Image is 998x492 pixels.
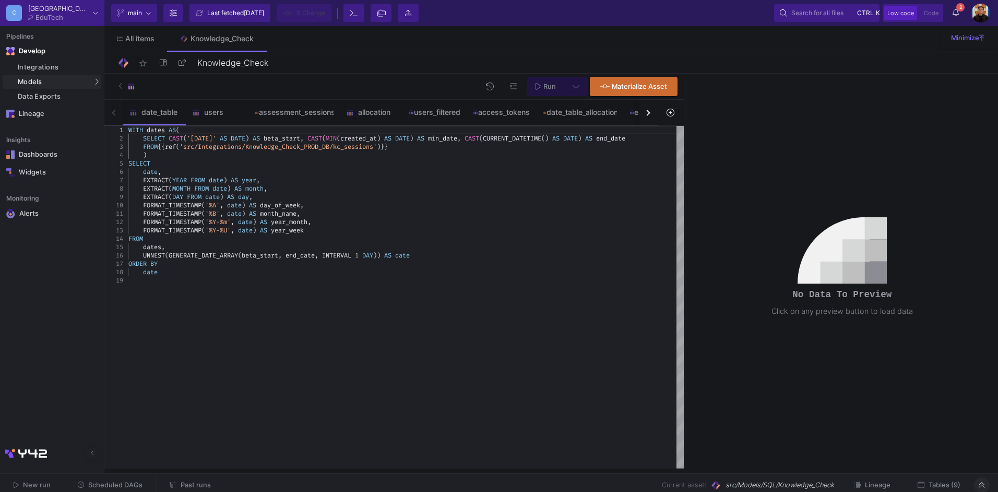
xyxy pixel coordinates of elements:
[150,260,158,268] span: BY
[307,134,322,143] span: CAST
[104,226,123,235] div: 13
[104,176,123,184] div: 7
[158,168,161,176] span: ,
[255,108,334,116] div: assessment_sessions
[6,209,15,218] img: Navigation icon
[231,226,234,235] span: ,
[395,134,410,143] span: DATE
[884,6,917,20] button: Low code
[395,251,410,260] span: date
[271,218,307,226] span: year_month
[971,4,990,22] img: bg52tvgs8dxfpOhHYAd0g09LCcAxm85PnUXHwHyc.png
[176,143,180,151] span: (
[187,134,216,143] span: '[DATE]'
[552,134,560,143] span: AS
[710,480,721,491] img: SQL Model
[169,126,176,134] span: AS
[377,134,381,143] span: )
[205,226,231,235] span: '%Y-%U'
[143,151,147,159] span: )
[172,193,183,201] span: DAY
[201,218,205,226] span: (
[798,217,887,284] img: no-data.svg
[143,193,169,201] span: EXTRACT
[346,109,354,116] img: SQL-Model type child icon
[876,7,880,19] span: k
[137,57,149,69] mat-icon: star_border
[6,5,22,21] div: C
[169,251,238,260] span: GENERATE_DATE_ARRAY
[143,201,201,209] span: FORMAT_TIMESTAMP
[384,251,391,260] span: AS
[473,110,478,115] img: SQL-Model type child icon
[212,184,227,193] span: date
[143,143,158,151] span: FROM
[104,251,123,260] div: 16
[143,176,169,184] span: EXTRACT
[260,209,296,218] span: month_name
[88,481,142,489] span: Scheduled DAGs
[129,108,180,116] div: date_table
[3,164,101,181] a: Navigation iconWidgets
[205,201,220,209] span: '%A'
[340,134,377,143] span: created_at
[362,251,373,260] span: DAY
[465,134,479,143] span: CAST
[271,226,304,235] span: year_week
[19,168,87,177] div: Widgets
[6,150,15,159] img: Navigation icon
[3,146,101,163] a: Navigation iconDashboards
[428,134,457,143] span: min_date
[346,108,396,116] div: allocation
[6,47,15,55] img: Navigation icon
[542,108,617,116] div: date_table_allocation
[201,226,205,235] span: (
[143,243,161,251] span: dates
[791,5,843,21] span: Search for all files
[104,201,123,209] div: 10
[337,134,340,143] span: (
[929,481,960,489] span: Tables (9)
[629,108,688,116] div: excluded_users
[315,251,318,260] span: ,
[128,159,150,168] span: SELECT
[242,251,278,260] span: beta_start
[264,134,300,143] span: beta_start
[104,276,123,285] div: 19
[3,61,101,74] a: Integrations
[231,218,234,226] span: ,
[542,110,546,114] img: SQL-Model type child icon
[220,209,223,218] span: ,
[792,288,892,301] pre: No Data To Preview
[183,134,187,143] span: (
[596,134,625,143] span: end_date
[191,34,254,43] div: Knowledge_Check
[220,134,227,143] span: AS
[457,134,461,143] span: ,
[865,481,890,489] span: Lineage
[209,176,223,184] span: date
[172,184,191,193] span: MONTH
[612,83,667,90] span: Materialize Asset
[355,251,359,260] span: 1
[104,134,123,143] div: 2
[104,235,123,243] div: 14
[125,34,155,43] span: All items
[201,201,205,209] span: (
[169,193,172,201] span: (
[104,151,123,159] div: 4
[238,251,242,260] span: (
[19,110,87,118] div: Lineage
[417,134,424,143] span: AS
[165,143,176,151] span: ref
[377,143,381,151] span: )
[227,209,242,218] span: date
[104,159,123,168] div: 5
[527,77,564,96] button: Run
[244,9,264,17] span: [DATE]
[231,176,238,184] span: AS
[117,56,130,69] img: Logo
[187,193,201,201] span: FROM
[3,43,101,60] mat-expansion-panel-header: Navigation iconDevelop
[104,218,123,226] div: 12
